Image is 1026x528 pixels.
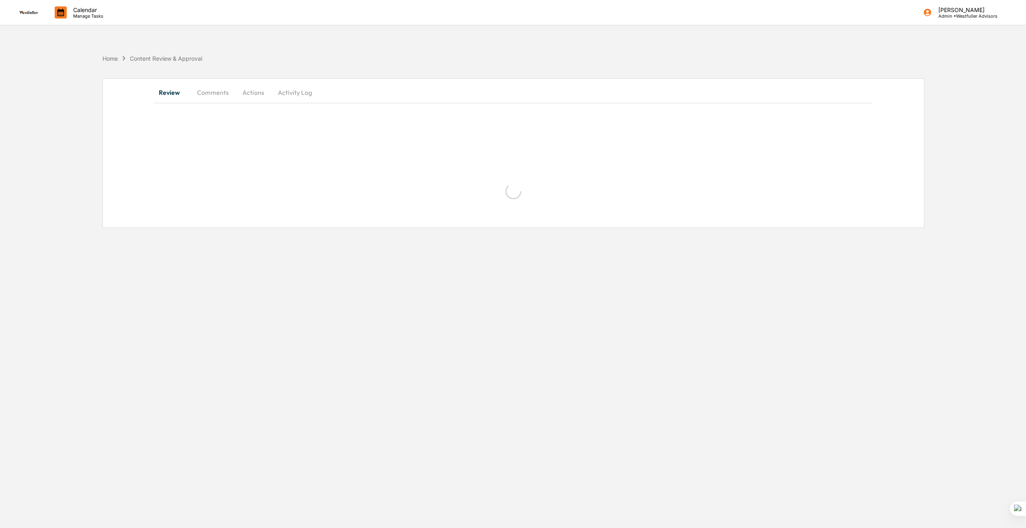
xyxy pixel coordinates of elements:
button: Actions [235,83,271,102]
img: logo [19,11,39,14]
div: Content Review & Approval [130,55,202,62]
div: secondary tabs example [154,83,872,102]
button: Comments [191,83,235,102]
p: Calendar [67,6,107,13]
p: Manage Tasks [67,13,107,19]
div: Home [103,55,118,62]
p: [PERSON_NAME] [932,6,997,13]
p: Admin • Westfuller Advisors [932,13,997,19]
button: Review [154,83,191,102]
button: Activity Log [271,83,318,102]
